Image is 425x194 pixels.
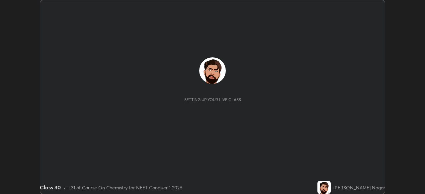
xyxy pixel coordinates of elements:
[317,181,331,194] img: 8a6df0ca86aa4bafae21e328bd8b9af3.jpg
[40,183,61,191] div: Class 30
[63,184,66,191] div: •
[68,184,182,191] div: L31 of Course On Chemistry for NEET Conquer 1 2026
[184,97,241,102] div: Setting up your live class
[333,184,385,191] div: [PERSON_NAME] Nagar
[199,57,226,84] img: 8a6df0ca86aa4bafae21e328bd8b9af3.jpg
